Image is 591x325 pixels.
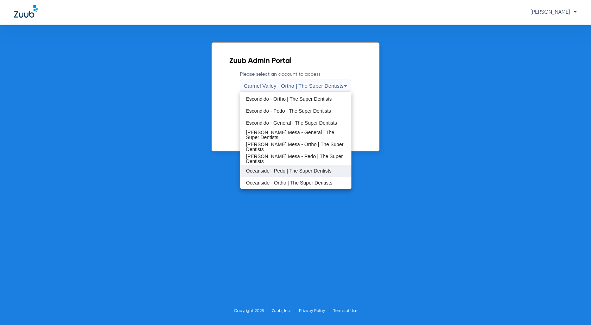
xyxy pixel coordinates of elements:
[246,154,345,164] span: [PERSON_NAME] Mesa - Pedo | The Super Dentists
[246,108,331,113] span: Escondido - Pedo | The Super Dentists
[246,130,345,140] span: [PERSON_NAME] Mesa - General | The Super Dentists
[246,142,345,152] span: [PERSON_NAME] Mesa - Ortho | The Super Dentists
[246,180,332,185] span: Oceanside - Ortho | The Super Dentists
[246,168,331,173] span: Oceanside - Pedo | The Super Dentists
[246,120,337,125] span: Escondido - General | The Super Dentists
[246,96,332,101] span: Escondido - Ortho | The Super Dentists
